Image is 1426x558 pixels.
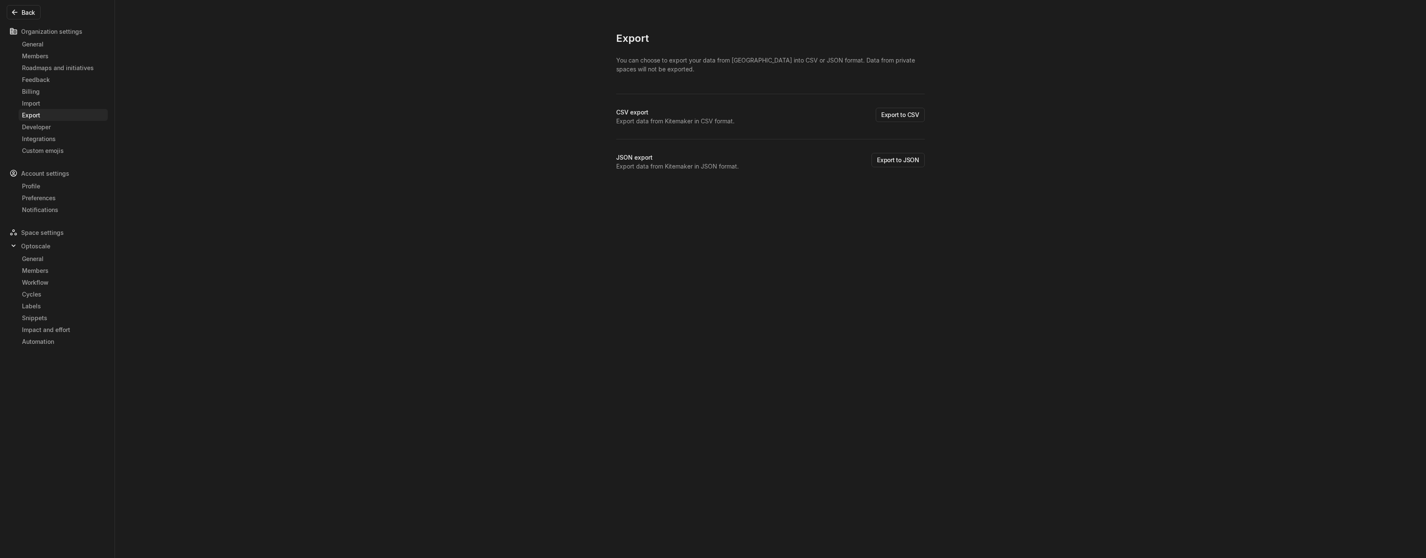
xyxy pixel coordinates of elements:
[616,153,653,162] div: JSON export
[22,302,104,310] div: Labels
[21,242,50,250] span: Optoscale
[22,254,104,263] div: General
[22,205,104,214] div: Notifications
[22,87,104,96] div: Billing
[616,108,648,117] div: CSV export
[616,117,735,125] div: Export data from Kitemaker in CSV format.
[7,5,41,19] button: Back
[871,153,925,167] button: Export to JSON
[19,264,108,276] a: Members
[19,312,108,324] a: Snippets
[22,99,104,108] div: Import
[19,276,108,288] a: Workflow
[616,162,739,171] div: Export data from Kitemaker in JSON format.
[7,166,108,180] div: Account settings
[22,325,104,334] div: Impact and effort
[616,32,925,56] div: Export
[22,313,104,322] div: Snippets
[22,290,104,299] div: Cycles
[19,38,108,50] a: General
[19,324,108,335] a: Impact and effort
[7,226,108,239] div: Space settings
[19,192,108,204] a: Preferences
[22,182,104,191] div: Profile
[19,300,108,312] a: Labels
[19,288,108,300] a: Cycles
[19,253,108,264] a: General
[22,278,104,287] div: Workflow
[19,109,108,121] a: Export
[19,97,108,109] a: Import
[22,146,104,155] div: Custom emojis
[19,204,108,215] a: Notifications
[22,52,104,60] div: Members
[22,193,104,202] div: Preferences
[22,122,104,131] div: Developer
[19,133,108,144] a: Integrations
[22,75,104,84] div: Feedback
[19,85,108,97] a: Billing
[19,144,108,156] a: Custom emojis
[19,335,108,347] a: Automation
[22,134,104,143] div: Integrations
[19,50,108,62] a: Members
[22,337,104,346] div: Automation
[19,62,108,73] a: Roadmaps and initiatives
[19,180,108,192] a: Profile
[19,73,108,85] a: Feedback
[7,24,108,38] div: Organization settings
[616,56,925,80] div: You can choose to export your data from [GEOGRAPHIC_DATA] into CSV or JSON format. Data from priv...
[22,111,104,120] div: Export
[876,108,925,122] button: Export to CSV
[22,40,104,49] div: General
[22,63,104,72] div: Roadmaps and initiatives
[19,121,108,133] a: Developer
[22,266,104,275] div: Members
